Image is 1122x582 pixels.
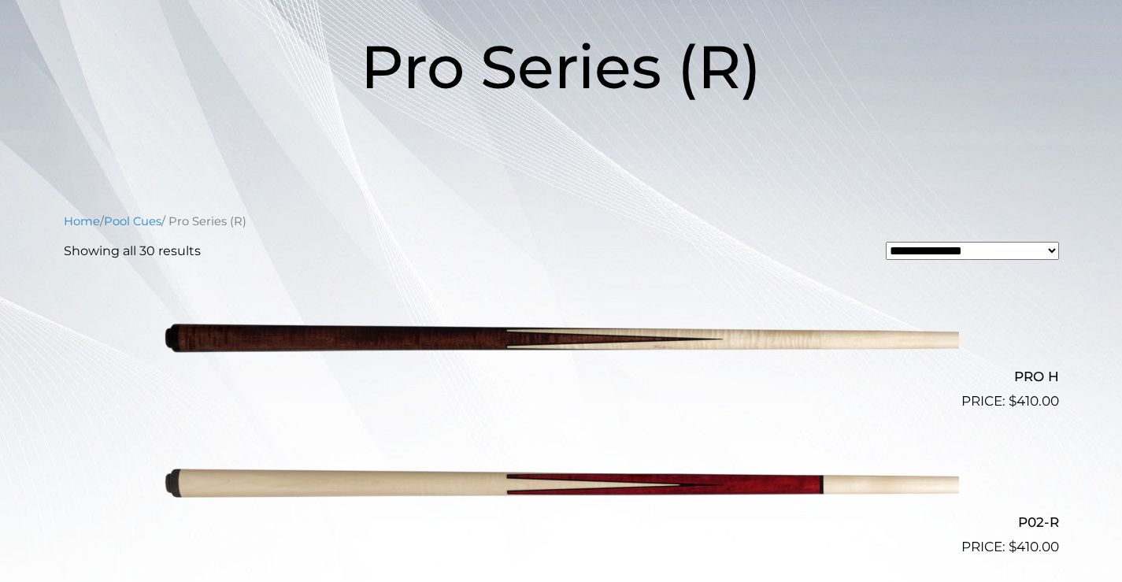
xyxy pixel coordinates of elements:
[886,242,1059,260] select: Shop order
[1009,539,1059,554] bdi: 410.00
[64,242,201,261] p: Showing all 30 results
[104,214,161,228] a: Pool Cues
[64,362,1059,391] h2: PRO H
[64,214,100,228] a: Home
[1009,393,1059,409] bdi: 410.00
[361,30,761,103] span: Pro Series (R)
[1009,393,1016,409] span: $
[64,418,1059,557] a: P02-R $410.00
[64,273,1059,412] a: PRO H $410.00
[64,507,1059,536] h2: P02-R
[1009,539,1016,554] span: $
[164,273,959,406] img: PRO H
[64,213,1059,230] nav: Breadcrumb
[164,418,959,550] img: P02-R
